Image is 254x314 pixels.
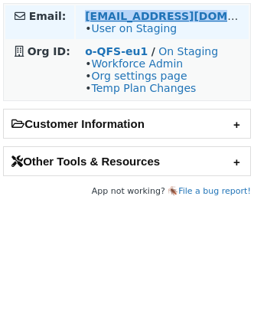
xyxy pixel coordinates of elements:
[85,45,148,57] a: o-QFS-eu1
[91,57,183,70] a: Workforce Admin
[85,57,196,94] span: • • •
[3,184,251,199] footer: App not working? 🪳
[91,70,187,82] a: Org settings page
[151,45,155,57] strong: /
[28,45,70,57] strong: Org ID:
[85,22,177,34] span: •
[4,147,250,175] h2: Other Tools & Resources
[158,45,218,57] a: On Staging
[91,22,177,34] a: User on Staging
[4,110,250,138] h2: Customer Information
[178,186,251,196] a: File a bug report!
[91,82,196,94] a: Temp Plan Changes
[29,10,67,22] strong: Email:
